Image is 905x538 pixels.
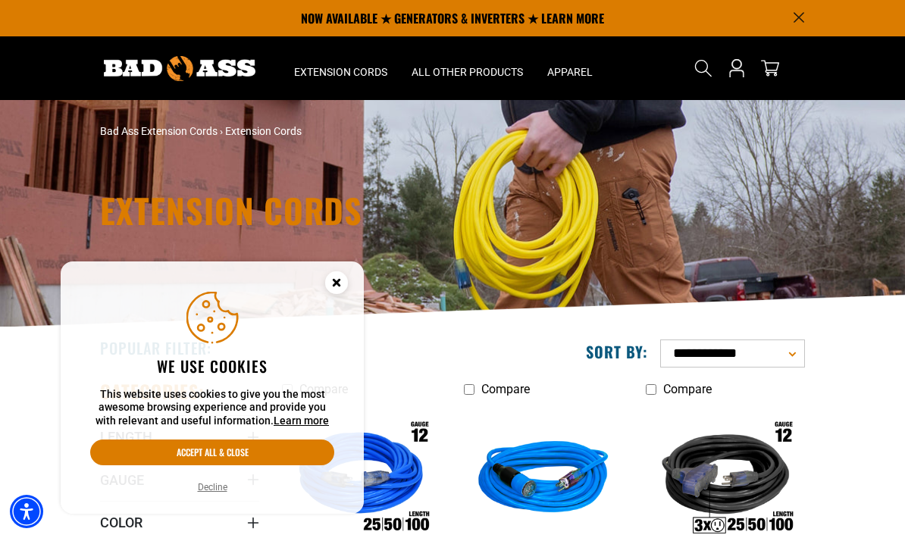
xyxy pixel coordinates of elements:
[100,514,142,531] span: Color
[225,125,302,137] span: Extension Cords
[481,382,530,396] span: Compare
[100,194,684,227] h1: Extension Cords
[586,342,648,361] label: Sort by:
[61,261,364,515] aside: Cookie Consent
[90,356,334,376] h2: We use cookies
[90,388,334,428] p: This website uses cookies to give you the most awesome browsing experience and provide you with r...
[90,439,334,465] button: Accept all & close
[294,65,387,79] span: Extension Cords
[535,36,605,100] summary: Apparel
[274,414,329,427] a: Learn more
[399,36,535,100] summary: All Other Products
[104,56,255,81] img: Bad Ass Extension Cords
[547,65,593,79] span: Apparel
[412,65,523,79] span: All Other Products
[100,125,218,137] a: Bad Ass Extension Cords
[282,36,399,100] summary: Extension Cords
[691,56,716,80] summary: Search
[193,480,232,495] button: Decline
[100,124,562,139] nav: breadcrumbs
[10,495,43,528] div: Accessibility Menu
[663,382,712,396] span: Compare
[220,125,223,137] span: ›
